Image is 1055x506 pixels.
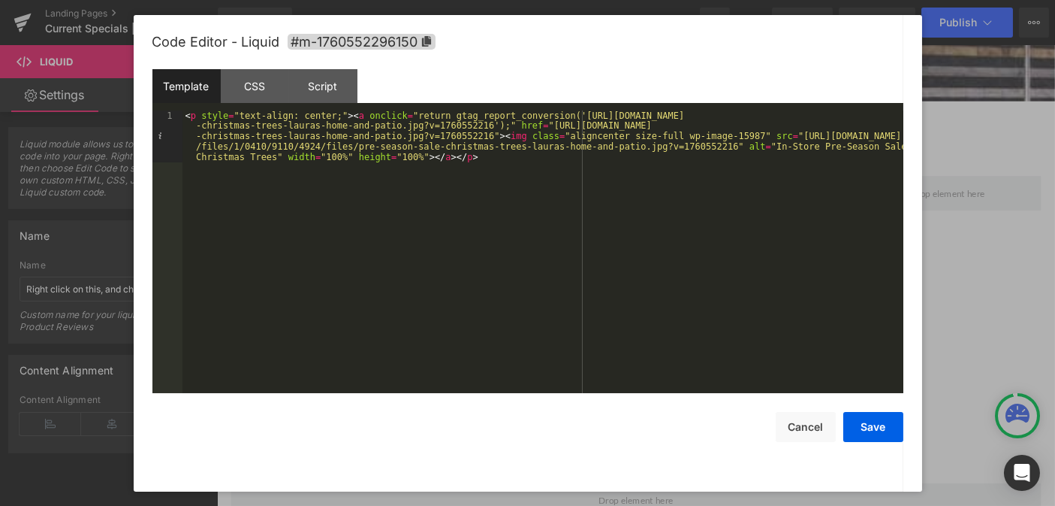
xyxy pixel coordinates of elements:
[152,111,182,163] div: 1
[776,412,836,442] button: Cancel
[152,34,280,50] span: Code Editor - Liquid
[1004,455,1040,491] div: Open Intercom Messenger
[152,69,221,103] div: Template
[240,180,668,445] img: Outdoor Furniture Clearance and Floor Model Sale
[843,412,903,442] button: Save
[288,34,436,50] span: Click to copy
[289,69,357,103] div: Script
[150,102,758,120] div: Take advantage of additional savings with these coupons.
[221,69,289,103] div: CSS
